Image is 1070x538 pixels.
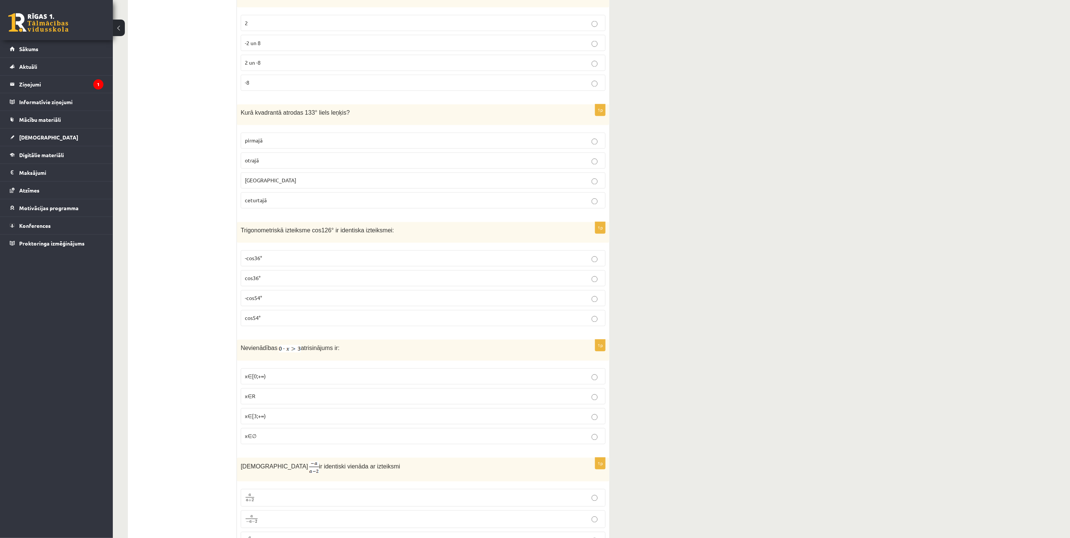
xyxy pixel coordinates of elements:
img: oEoGSTiJcBccKhiGOLRMo33YHrZEwwb1LBMrqb6LE+Xm53074UYl3gOOwuUBZ212swzhxY4N6AfT2lHPqUszMAAAAAElFTkSu... [309,462,319,473]
span: Konferences [19,222,51,229]
input: 2 [592,21,598,27]
span: [DEMOGRAPHIC_DATA] [241,464,308,470]
span: a [246,500,248,502]
span: cos36° [245,275,261,282]
span: Proktoringa izmēģinājums [19,240,85,247]
input: pirmajā [592,139,598,145]
a: Rīgas 1. Tālmācības vidusskola [8,13,68,32]
a: Maksājumi [10,164,103,181]
a: Motivācijas programma [10,199,103,217]
a: Konferences [10,217,103,234]
input: -2 un 8 [592,41,598,47]
span: Nevienādības [241,345,278,352]
span: Aktuāli [19,63,37,70]
span: x∈[3;+∞) [245,413,266,420]
span: otrajā [245,157,259,164]
input: [GEOGRAPHIC_DATA] [592,179,598,185]
span: + [248,499,252,502]
input: x∈R [592,394,598,400]
span: 2 [255,520,257,524]
a: Atzīmes [10,182,103,199]
input: cos36° [592,276,598,282]
a: [DEMOGRAPHIC_DATA] [10,129,103,146]
input: 2 un -8 [592,61,598,67]
input: ceturtajā [592,199,598,205]
span: cos54° [245,315,261,321]
span: Trigonometriskā izteiksme cos126° ir identiska izteiksmei: [241,227,394,234]
span: -2 un 8 [245,39,261,46]
span: x∈∅ [245,433,256,439]
a: Aktuāli [10,58,103,75]
a: Digitālie materiāli [10,146,103,164]
input: -cos36° [592,256,598,262]
span: Atzīmes [19,187,39,194]
span: -8 [245,79,249,86]
span: [GEOGRAPHIC_DATA] [245,177,296,184]
span: − [246,521,249,524]
span: -cos36° [245,255,262,262]
i: 1 [93,79,103,89]
p: 1p [595,339,606,352]
span: -cos54° [245,295,262,302]
legend: Ziņojumi [19,76,103,93]
a: Proktoringa izmēģinājums [10,235,103,252]
span: [DEMOGRAPHIC_DATA] [19,134,78,141]
span: ceturtajā [245,197,267,204]
p: 1p [595,458,606,470]
p: 1p [595,222,606,234]
span: − [252,521,255,524]
span: Sākums [19,45,38,52]
input: x∈[0;+∞) [592,374,598,380]
span: 2 [252,499,254,502]
span: x∈[0;+∞) [245,373,266,380]
span: pirmajā [245,137,263,144]
span: Kurā kvadrantā atrodas 133° liels leņķis? [241,110,350,116]
input: x∈[3;+∞) [592,414,598,420]
span: a [250,516,253,518]
input: -8 [592,81,598,87]
p: 1p [595,104,606,116]
span: ir identiski vienāda ar izteiksmi [319,464,400,470]
span: Digitālie materiāli [19,152,64,158]
legend: Informatīvie ziņojumi [19,93,103,111]
span: 2 [245,20,248,26]
input: x∈∅ [592,434,598,440]
span: x∈R [245,393,255,400]
input: otrajā [592,159,598,165]
span: 2 un -8 [245,59,261,66]
a: Sākums [10,40,103,58]
a: Ziņojumi1 [10,76,103,93]
legend: Maksājumi [19,164,103,181]
a: Informatīvie ziņojumi [10,93,103,111]
a: Mācību materiāli [10,111,103,128]
span: Motivācijas programma [19,205,79,211]
span: atrisinājums ir: [301,345,340,352]
span: a [249,521,252,523]
span: Mācību materiāli [19,116,61,123]
input: -cos54° [592,296,598,302]
img: +DNn8eeC0egpp1X0bwoahX7v6Igl58e75+sHxABwnID52OuAAAAAElFTkSuQmCC [279,345,301,353]
input: cos54° [592,316,598,322]
span: a [249,494,251,497]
